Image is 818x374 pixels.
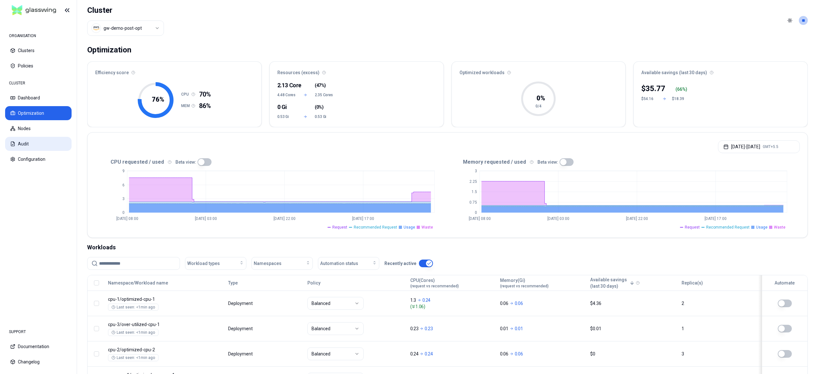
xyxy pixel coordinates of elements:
[254,260,282,267] span: Namespaces
[500,351,508,357] p: 0.06
[500,284,549,289] span: (request vs recommended)
[536,104,542,108] tspan: 0/4
[468,216,490,221] tspan: [DATE] 08:00
[682,325,755,332] div: 1
[5,325,72,338] div: SUPPORT
[122,210,125,215] tspan: 0
[677,86,682,92] p: 66
[425,325,433,332] p: 0.23
[5,121,72,136] button: Nodes
[472,190,477,194] tspan: 1.5
[185,257,246,270] button: Workload types
[421,225,433,230] span: Waste
[5,29,72,42] div: ORGANISATION
[354,225,397,230] span: Recommended Request
[195,216,217,221] tspan: [DATE] 03:00
[108,347,222,353] p: optimized-cpu-2
[175,159,196,165] p: Beta view:
[718,140,800,153] button: [DATE]-[DATE]GMT+5.5
[181,92,191,97] h1: CPU
[108,277,168,289] button: Namespace/Workload name
[5,152,72,166] button: Configuration
[277,92,296,97] span: 4.48 Cores
[5,137,72,151] button: Audit
[315,82,326,89] span: ( )
[756,225,768,230] span: Usage
[515,325,523,332] p: 0.01
[675,86,687,92] div: ( %)
[706,225,750,230] span: Recommended Request
[228,277,238,289] button: Type
[590,277,635,289] button: Available savings(last 30 days)
[410,297,416,303] p: 1.3
[5,43,72,58] button: Clusters
[315,92,334,97] span: 2.35 Cores
[448,158,800,166] div: Memory requested / used
[384,260,416,267] p: Recently active
[410,325,419,332] p: 0.23
[705,216,727,221] tspan: [DATE] 17:00
[318,257,379,270] button: Automation status
[104,25,142,31] div: gw-demo-post-opt
[425,351,433,357] p: 0.24
[422,297,431,303] p: 0.24
[152,96,164,103] tspan: 76 %
[410,277,459,289] button: CPU(Cores)(request vs recommended)
[765,280,805,286] div: Automate
[537,159,558,165] p: Beta view:
[228,351,254,357] div: Deployment
[228,300,254,307] div: Deployment
[87,43,131,56] div: Optimization
[536,94,545,102] tspan: 0 %
[641,96,657,101] div: $54.16
[634,62,807,80] div: Available savings (last 30 days)
[122,169,125,173] tspan: 9
[404,225,415,230] span: Usage
[199,90,211,99] span: 70%
[332,225,347,230] span: Request
[251,257,313,270] button: Namespaces
[274,216,296,221] tspan: [DATE] 22:00
[469,200,477,205] tspan: 0.75
[277,114,296,119] span: 0.53 Gi
[199,101,211,110] span: 86%
[181,103,191,108] h1: MEM
[307,280,404,286] div: Policy
[95,158,448,166] div: CPU requested / used
[685,225,700,230] span: Request
[410,277,459,289] div: CPU(Cores)
[515,351,523,357] p: 0.06
[108,296,222,302] p: optimized-cpu-1
[500,325,508,332] p: 0.01
[9,3,59,18] img: GlassWing
[187,260,220,267] span: Workload types
[116,216,138,221] tspan: [DATE] 08:00
[774,225,785,230] span: Waste
[5,77,72,90] div: CLUSTER
[452,62,626,80] div: Optimized workloads
[87,243,808,252] div: Workloads
[315,104,323,110] span: ( )
[228,325,254,332] div: Deployment
[672,96,687,101] div: $18.39
[763,144,778,149] span: GMT+5.5
[410,351,419,357] p: 0.24
[112,330,155,335] div: Last seen: <1min ago
[500,277,549,289] div: Memory(Gi)
[590,351,676,357] div: $0
[682,300,755,307] div: 2
[277,81,296,90] div: 2.13 Core
[590,300,676,307] div: $4.36
[5,355,72,369] button: Changelog
[315,114,334,119] span: 0.53 Gi
[410,303,495,310] span: ( 1.06 )
[645,83,665,94] p: 35.77
[5,59,72,73] button: Policies
[500,277,549,289] button: Memory(Gi)(request vs recommended)
[112,305,155,310] div: Last seen: <1min ago
[320,260,358,267] span: Automation status
[87,20,164,36] button: Select a value
[93,25,99,31] img: aws
[316,82,325,89] span: 47%
[475,210,477,215] tspan: 0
